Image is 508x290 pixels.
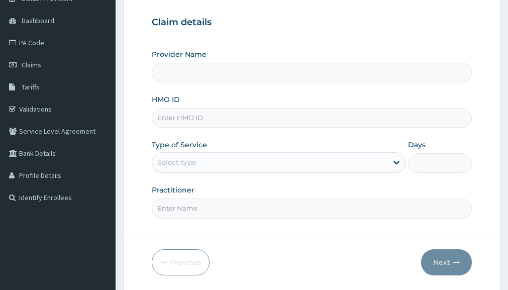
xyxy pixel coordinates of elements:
[152,108,472,128] input: Enter HMO ID
[152,185,194,195] label: Practitioner
[152,249,210,275] button: Previous
[152,94,180,105] label: HMO ID
[152,199,472,218] input: Enter Name
[22,16,54,25] span: Dashboard
[421,249,472,275] button: Next
[157,157,196,167] div: Select type
[408,140,426,150] label: Days
[152,140,207,150] label: Type of Service
[22,60,41,69] span: Claims
[22,82,40,91] span: Tariffs
[152,17,472,28] h3: Claim details
[152,49,207,59] label: Provider Name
